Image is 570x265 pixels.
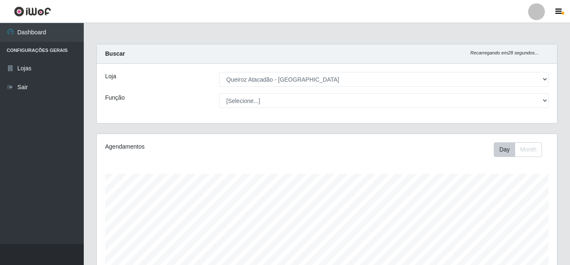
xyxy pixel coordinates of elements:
[105,50,125,57] strong: Buscar
[494,142,549,157] div: Toolbar with button groups
[494,142,515,157] button: Day
[515,142,542,157] button: Month
[470,50,539,55] i: Recarregando em 28 segundos...
[105,93,125,102] label: Função
[14,6,51,17] img: CoreUI Logo
[105,142,283,151] div: Agendamentos
[105,72,116,81] label: Loja
[494,142,542,157] div: First group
